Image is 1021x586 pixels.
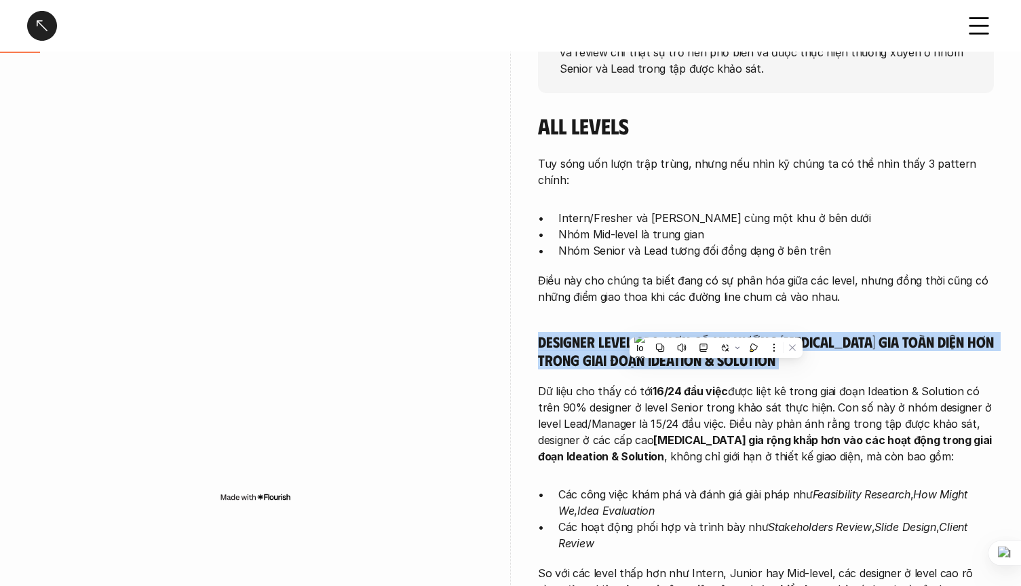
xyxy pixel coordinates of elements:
[538,332,994,369] h5: Designer level cao hơn có xu hướng [MEDICAL_DATA] gia toàn diện hơn trong giai đoạn Ideation & So...
[577,504,655,517] em: Idea Evaluation
[558,519,994,551] p: Các hoạt động phối hợp và trình bày như , ,
[538,433,995,463] strong: [MEDICAL_DATA] gia rộng khắp hơn vào các hoạt động trong giai đoạn Ideation & Solution
[538,155,994,188] p: Tuy sóng uốn lượn trập trùng, nhưng nếu nhìn kỹ chúng ta có thể nhìn thấy 3 pattern chính:
[538,272,994,305] p: Điều này cho chúng ta biết đang có sự phân hóa giữa các level, nhưng đồng thời cũng có những điểm...
[768,520,871,534] em: Stakeholders Review
[558,210,994,226] p: Intern/Fresher và [PERSON_NAME] cùng một khu ở bên dưới
[558,488,970,517] em: How Might We
[558,242,994,259] p: Nhóm Senior và Lead tương đối đồng dạng ở bên trên
[558,226,994,242] p: Nhóm Mid-level là trung gian
[558,520,970,550] em: Client Review
[560,11,972,76] p: Các đầu việc mang tính thực thi được thực hiện phổ biến ở mọi level trong tập được khảo sát. Tron...
[874,520,936,534] em: Slide Design
[27,81,483,489] iframe: Interactive or visual content
[813,488,910,501] em: Feasibility Research
[220,492,291,502] img: Made with Flourish
[538,113,994,139] h4: All Levels
[538,383,994,464] p: Dữ liệu cho thấy có tới được liệt kê trong giai đoạn Ideation & Solution có trên 90% designer ở l...
[653,384,728,398] strong: 16/24 đầu việc
[558,486,994,519] p: Các công việc khám phá và đánh giá giải pháp như , ,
